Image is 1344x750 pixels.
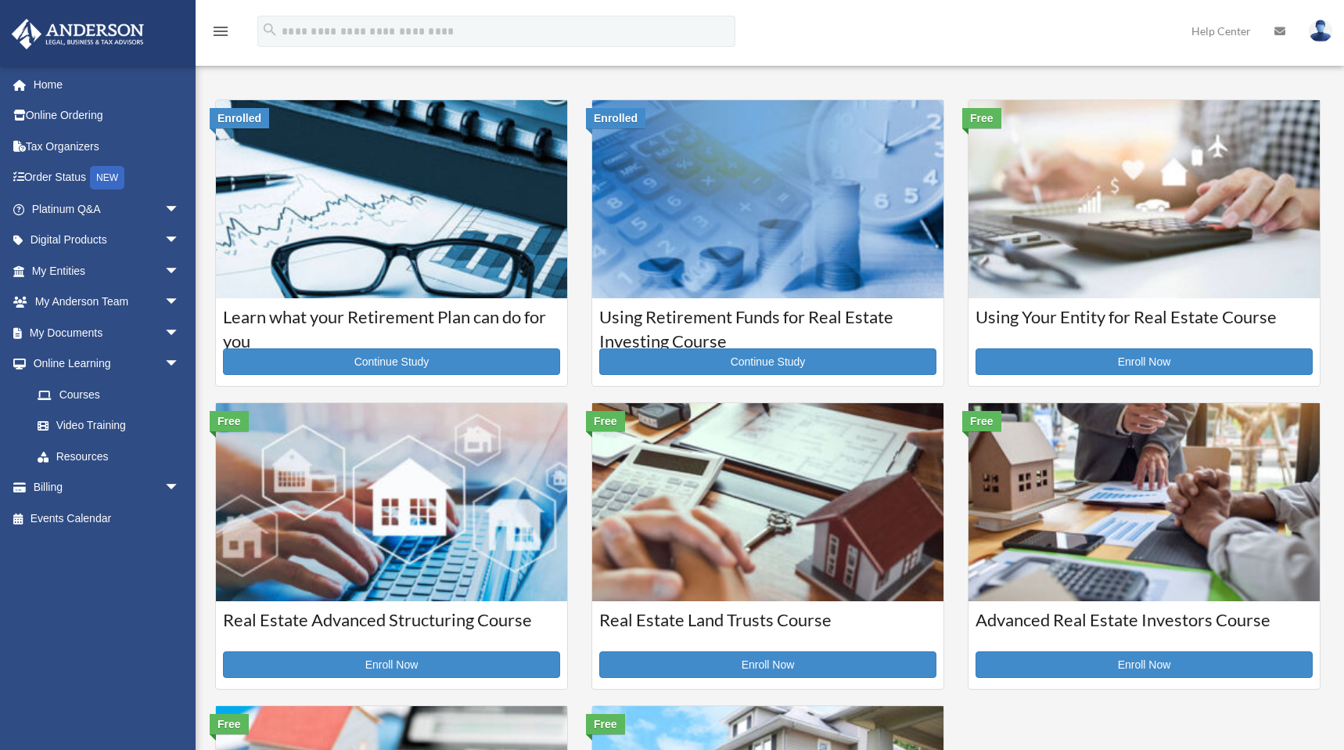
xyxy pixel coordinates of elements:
[586,714,625,734] div: Free
[11,131,203,162] a: Tax Organizers
[976,348,1313,375] a: Enroll Now
[11,503,203,534] a: Events Calendar
[11,472,203,503] a: Billingarrow_drop_down
[210,411,249,431] div: Free
[90,166,124,189] div: NEW
[22,441,203,472] a: Resources
[11,348,203,380] a: Online Learningarrow_drop_down
[261,21,279,38] i: search
[164,317,196,349] span: arrow_drop_down
[164,348,196,380] span: arrow_drop_down
[599,608,936,647] h3: Real Estate Land Trusts Course
[210,108,269,128] div: Enrolled
[1309,20,1332,42] img: User Pic
[11,162,203,194] a: Order StatusNEW
[11,100,203,132] a: Online Ordering
[223,651,560,678] a: Enroll Now
[211,22,230,41] i: menu
[976,305,1313,344] h3: Using Your Entity for Real Estate Course
[586,108,645,128] div: Enrolled
[164,472,196,504] span: arrow_drop_down
[11,225,203,256] a: Digital Productsarrow_drop_down
[210,714,249,734] div: Free
[11,317,203,348] a: My Documentsarrow_drop_down
[164,225,196,257] span: arrow_drop_down
[211,27,230,41] a: menu
[7,19,149,49] img: Anderson Advisors Platinum Portal
[599,651,936,678] a: Enroll Now
[164,287,196,319] span: arrow_drop_down
[223,348,560,375] a: Continue Study
[11,255,203,287] a: My Entitiesarrow_drop_down
[164,193,196,225] span: arrow_drop_down
[599,348,936,375] a: Continue Study
[223,305,560,344] h3: Learn what your Retirement Plan can do for you
[22,410,203,442] a: Video Training
[586,411,625,431] div: Free
[962,108,1001,128] div: Free
[223,608,560,647] h3: Real Estate Advanced Structuring Course
[976,608,1313,647] h3: Advanced Real Estate Investors Course
[11,193,203,225] a: Platinum Q&Aarrow_drop_down
[11,69,203,100] a: Home
[164,255,196,287] span: arrow_drop_down
[962,411,1001,431] div: Free
[22,379,196,410] a: Courses
[11,287,203,318] a: My Anderson Teamarrow_drop_down
[976,651,1313,678] a: Enroll Now
[599,305,936,344] h3: Using Retirement Funds for Real Estate Investing Course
